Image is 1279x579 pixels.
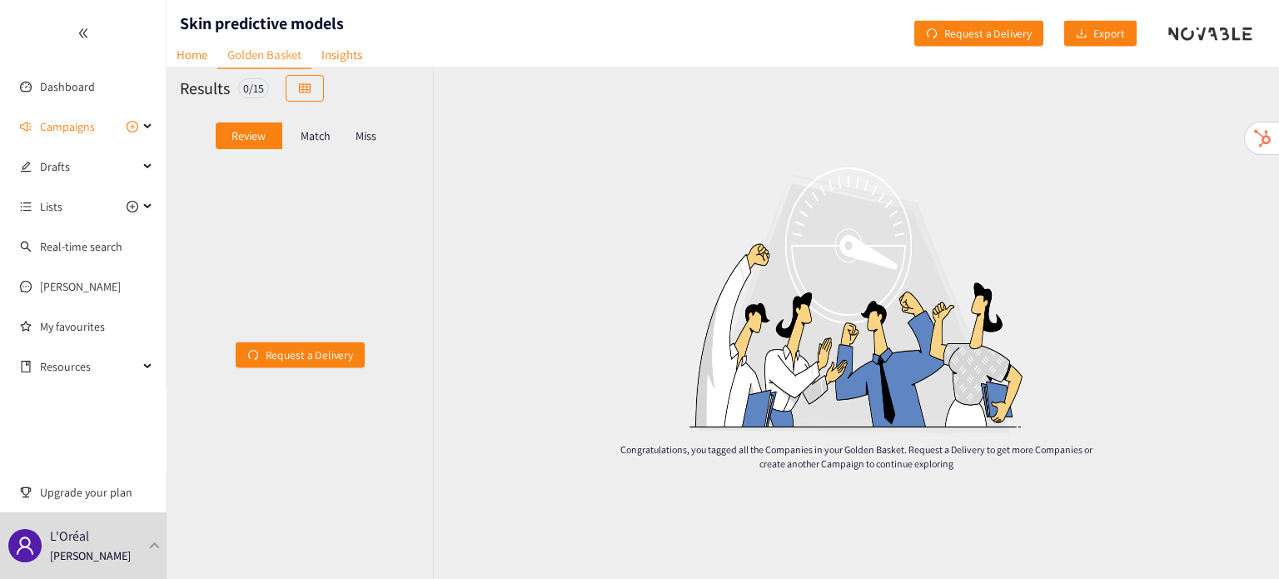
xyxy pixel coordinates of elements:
div: 0 / 15 [238,78,269,98]
a: Dashboard [40,79,95,94]
h1: Skin predictive models [180,12,344,35]
p: Match [301,129,331,142]
span: redo [924,27,936,41]
span: Request a Delivery [943,24,1033,42]
button: redoRequest a Delivery [233,342,367,368]
span: redo [246,349,257,362]
span: Campaigns [40,110,95,143]
span: Export [1093,24,1126,42]
span: double-left [77,27,89,39]
h2: Results [180,77,230,100]
span: download [1075,27,1087,41]
span: Resources [40,350,138,383]
a: [PERSON_NAME] [40,279,121,294]
p: Review [231,129,266,142]
a: Home [167,42,217,67]
span: Drafts [40,150,138,183]
iframe: Chat Widget [1196,499,1279,579]
span: Upgrade your plan [40,476,153,509]
span: unordered-list [20,201,32,212]
button: table [286,75,324,102]
span: plus-circle [127,201,138,212]
a: My favourites [40,310,153,343]
p: Miss [356,129,376,142]
span: trophy [20,487,32,498]
span: Request a Delivery [264,346,355,364]
span: table [299,82,311,96]
span: book [20,361,32,372]
p: [PERSON_NAME] [50,547,131,565]
button: redoRequest a Delivery [912,20,1046,47]
span: user [15,536,35,556]
a: Real-time search [40,239,122,254]
span: sound [20,121,32,132]
span: plus-circle [127,121,138,132]
p: Congratulations, you tagged all the Companies in your Golden Basket. Request a Delivery to get mo... [612,442,1100,471]
p: L'Oréal [50,526,89,547]
a: Golden Basket [217,42,311,69]
span: edit [20,161,32,172]
button: downloadExport [1063,20,1138,47]
a: Insights [311,42,372,67]
span: Lists [40,190,62,223]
